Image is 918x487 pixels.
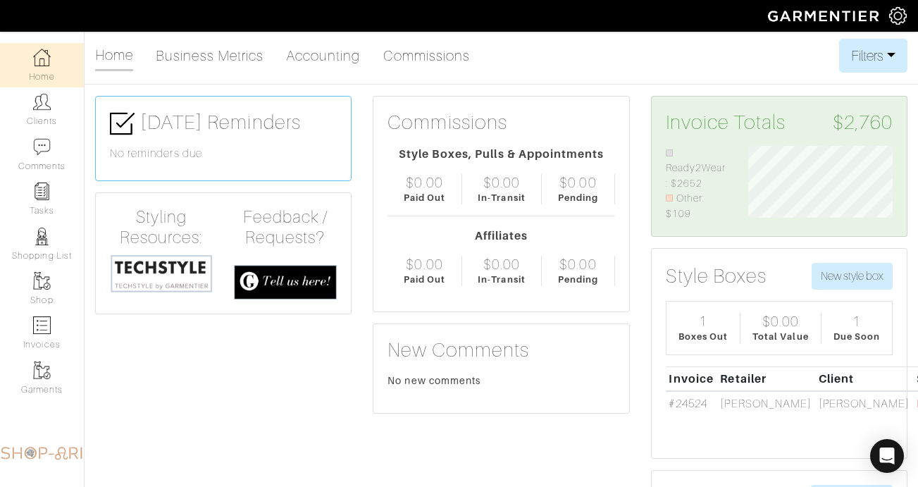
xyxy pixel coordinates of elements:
[387,338,614,362] h3: New Comments
[234,207,337,248] h4: Feedback / Requests?
[383,42,471,70] a: Commissions
[761,4,889,28] img: garmentier-logo-header-white-b43fb05a5012e4ada735d5af1a66efaba907eab6374d6393d1fbf88cb4ef424d.png
[752,330,809,343] div: Total Value
[33,228,51,245] img: stylists-icon-eb353228a002819b7ec25b43dbf5f0378dd9e0616d9560372ff212230b889e62.png
[762,313,799,330] div: $0.00
[110,111,337,136] h3: [DATE] Reminders
[815,391,913,433] td: [PERSON_NAME]
[387,374,614,388] div: No new comments
[406,174,442,191] div: $0.00
[110,254,213,293] img: techstyle-93310999766a10050dc78ceb7f971a75838126fd19372ce40ba20cdf6a89b94b.png
[678,330,728,343] div: Boxes Out
[666,191,727,221] li: Other: $109
[833,330,880,343] div: Due Soon
[558,191,598,204] div: Pending
[33,93,51,111] img: clients-icon-6bae9207a08558b7cb47a8932f037763ab4055f8c8b6bfacd5dc20c3e0201464.png
[478,273,526,286] div: In-Transit
[669,397,707,410] a: #24524
[666,264,767,288] h3: Style Boxes
[889,7,907,25] img: gear-icon-white-bd11855cb880d31180b6d7d6211b90ccbf57a29d726f0c71d8c61bd08dd39cc2.png
[406,256,442,273] div: $0.00
[483,256,520,273] div: $0.00
[387,111,507,135] h3: Commissions
[387,146,614,163] div: Style Boxes, Pulls & Appointments
[33,49,51,66] img: dashboard-icon-dbcd8f5a0b271acd01030246c82b418ddd0df26cd7fceb0bd07c9910d44c42f6.png
[852,313,861,330] div: 1
[833,111,893,135] span: $2,760
[666,146,727,192] li: Ready2Wear: $2652
[717,366,815,391] th: Retailer
[478,191,526,204] div: In-Transit
[95,41,133,71] a: Home
[559,174,596,191] div: $0.00
[387,228,614,245] div: Affiliates
[33,316,51,334] img: orders-icon-0abe47150d42831381b5fb84f609e132dff9fe21cb692f30cb5eec754e2cba89.png
[717,391,815,433] td: [PERSON_NAME]
[839,39,907,73] button: Filters
[815,366,913,391] th: Client
[870,439,904,473] div: Open Intercom Messenger
[286,42,361,70] a: Accounting
[234,265,337,300] img: feedback_requests-3821251ac2bd56c73c230f3229a5b25d6eb027adea667894f41107c140538ee0.png
[110,111,135,136] img: check-box-icon-36a4915ff3ba2bd8f6e4f29bc755bb66becd62c870f447fc0dd1365fcfddab58.png
[404,273,445,286] div: Paid Out
[110,147,337,161] h6: No reminders due
[559,256,596,273] div: $0.00
[483,174,520,191] div: $0.00
[558,273,598,286] div: Pending
[666,111,893,135] h3: Invoice Totals
[404,191,445,204] div: Paid Out
[812,263,893,290] button: New style box
[156,42,263,70] a: Business Metrics
[33,362,51,379] img: garments-icon-b7da505a4dc4fd61783c78ac3ca0ef83fa9d6f193b1c9dc38574b1d14d53ca28.png
[33,138,51,156] img: comment-icon-a0a6a9ef722e966f86d9cbdc48e553b5cf19dbc54f86b18d962a5391bc8f6eb6.png
[33,183,51,200] img: reminder-icon-8004d30b9f0a5d33ae49ab947aed9ed385cf756f9e5892f1edd6e32f2345188e.png
[666,366,717,391] th: Invoice
[699,313,707,330] div: 1
[33,272,51,290] img: garments-icon-b7da505a4dc4fd61783c78ac3ca0ef83fa9d6f193b1c9dc38574b1d14d53ca28.png
[110,207,213,248] h4: Styling Resources:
